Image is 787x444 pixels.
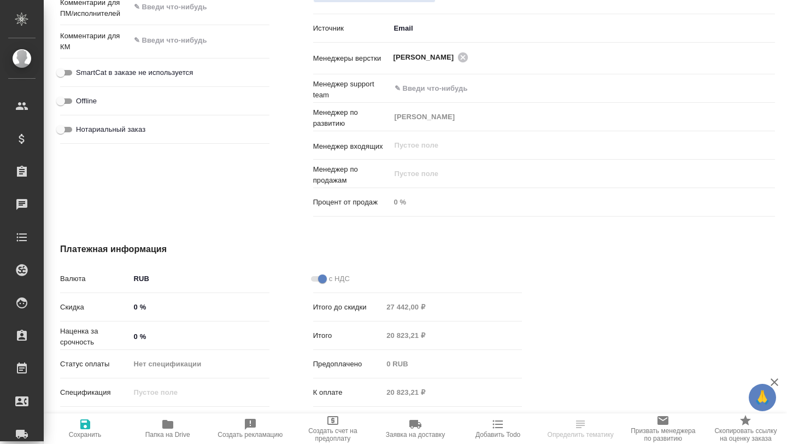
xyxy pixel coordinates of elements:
input: Пустое поле [390,194,775,210]
span: Скопировать ссылку на оценку заказа [711,427,780,442]
h4: Платежная информация [60,243,522,256]
input: Пустое поле [383,384,522,400]
span: Призвать менеджера по развитию [629,427,698,442]
span: SmartCat в заказе не используется [76,67,193,78]
input: Пустое поле [383,356,522,372]
p: Скидка [60,302,130,313]
div: [PERSON_NAME] [393,50,472,64]
p: Источник [313,23,390,34]
p: Валюта [60,273,130,284]
input: Пустое поле [393,139,749,152]
button: Создать рекламацию [209,413,291,444]
div: Email [390,19,775,38]
p: Менеджер support team [313,79,390,101]
p: Менеджер входящих [313,141,390,152]
span: Добавить Todo [475,431,520,439]
p: Менеджеры верстки [313,53,390,64]
input: ✎ Введи что-нибудь [130,329,269,344]
div: Нет спецификации [130,355,269,373]
p: Итого до скидки [313,302,383,313]
input: Пустое поле [130,384,269,400]
p: Менеджер по продажам [313,164,390,186]
span: Заявка на доставку [386,431,445,439]
p: Спецификация [60,387,130,398]
button: 🙏 [749,384,776,411]
button: Определить тематику [539,413,622,444]
button: Создать счет на предоплату [291,413,374,444]
input: Пустое поле [393,167,749,180]
p: Комментарии для КМ [60,31,130,52]
span: Offline [76,96,97,107]
button: Добавить Todo [457,413,539,444]
span: Сохранить [69,431,102,439]
span: 🙏 [753,386,772,409]
span: Папка на Drive [145,431,190,439]
p: Менеджер по развитию [313,107,390,129]
div: RUB [130,270,269,288]
button: Скопировать ссылку на оценку заказа [704,413,787,444]
span: Определить тематику [548,431,614,439]
p: Наценка за срочность [60,326,130,348]
input: ✎ Введи что-нибудь [393,82,735,95]
p: Итого [313,330,383,341]
p: Процент от продаж [313,197,390,208]
button: Папка на Drive [126,413,209,444]
button: Open [769,56,771,59]
p: Предоплачено [313,359,383,370]
p: Статус оплаты [60,359,130,370]
span: Нотариальный заказ [76,124,145,135]
span: с НДС [329,273,350,284]
button: Open [769,87,771,90]
span: Создать счет на предоплату [298,427,367,442]
input: Пустое поле [383,328,522,343]
input: Пустое поле [383,299,522,315]
input: ✎ Введи что-нибудь [130,299,269,315]
button: Призвать менеджера по развитию [622,413,704,444]
button: Сохранить [44,413,126,444]
span: Создать рекламацию [218,431,283,439]
span: [PERSON_NAME] [393,52,461,63]
p: К оплате [313,387,383,398]
button: Заявка на доставку [374,413,456,444]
